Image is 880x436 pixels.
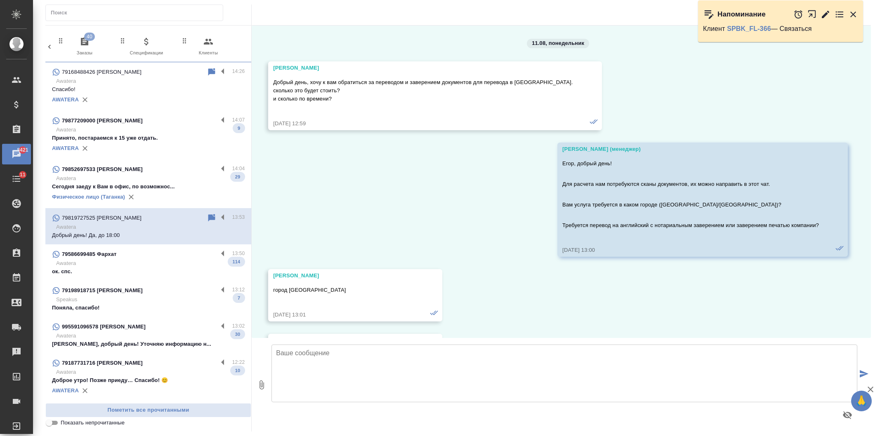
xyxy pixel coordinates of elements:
span: 40 [84,33,95,41]
p: Спасибо! [52,85,245,94]
span: 114 [228,258,245,266]
span: 9 [233,124,245,132]
p: Сегодня заеду к Вам в офис, по возможнос... [52,183,245,191]
a: AWATERA [52,96,79,103]
a: SPBK_FL-366 [727,25,771,32]
span: 🙏 [854,392,868,410]
p: Поняла, спасибо! [52,304,245,312]
a: AWATERA [52,387,79,394]
span: Показать непрочитанные [61,419,125,427]
a: AWATERA [52,145,79,151]
p: Добрый день! Да, до 18:00 [52,231,245,239]
svg: Зажми и перетащи, чтобы поменять порядок вкладок [181,37,189,45]
span: 29 [230,173,245,181]
input: Поиск [51,7,223,19]
p: Принято, постараемся к 15 уже отдать. [52,134,245,142]
span: Клиенты [181,37,236,57]
p: 14:26 [232,67,245,75]
p: Awatera [56,368,245,376]
div: [DATE] 12:59 [273,120,573,128]
span: Спецификации [119,37,174,57]
p: Awatera [56,259,245,267]
svg: Зажми и перетащи, чтобы поменять порядок вкладок [57,37,65,45]
div: 79198918715 [PERSON_NAME]13:12SpeakusПоняла, спасибо!7 [45,281,251,317]
button: Открыть в новой вкладке [807,5,817,23]
span: 30 [230,330,245,338]
div: [DATE] 13:00 [562,246,819,254]
p: 79586699485 Фархат [62,250,117,258]
svg: Зажми и перетащи, чтобы поменять порядок вкладок [243,37,250,45]
p: Клиент — Связаться [703,25,858,33]
p: Awatera [56,223,245,231]
p: 79852697533 [PERSON_NAME] [62,165,143,173]
p: 79187731716 [PERSON_NAME] [62,359,143,367]
p: 79198918715 [PERSON_NAME] [62,286,143,295]
p: Awatera [56,126,245,134]
p: 12:22 [232,358,245,366]
p: Для расчета нам потребуются сканы документов, их можно направить в этот чат. [562,180,819,188]
p: Напоминание [717,10,766,19]
button: Пометить все прочитанными [45,403,251,417]
button: Перейти в todo [835,9,845,19]
p: Speakus [56,295,245,304]
div: 79586699485 Фархат13:50Awateraок. спс.114 [45,244,251,281]
a: Физическое лицо (Таганка) [52,194,125,200]
span: Пометить все прочитанными [50,406,247,415]
span: 11 [15,171,31,179]
button: Удалить привязку [125,191,137,203]
span: 10 [230,366,245,375]
div: 79852697533 [PERSON_NAME]14:04AwateraСегодня заеду к Вам в офис, по возможнос...29Физическое лицо... [45,159,251,208]
p: 14:07 [232,116,245,124]
button: 🙏 [851,391,872,411]
p: 13:53 [232,213,245,221]
button: Закрыть [848,9,858,19]
p: город [GEOGRAPHIC_DATA] [273,286,413,294]
div: 79877209000 [PERSON_NAME]14:07AwateraПринято, постараемся к 15 уже отдать.9AWATERA [45,111,251,159]
span: 8421 [12,146,33,154]
p: Егор, добрый день! [562,159,819,168]
div: [PERSON_NAME] (менеджер) [562,145,819,153]
span: 7 [233,294,245,302]
p: 79877209000 [PERSON_NAME] [62,117,143,125]
svg: Зажми и перетащи, чтобы поменять порядок вкладок [119,37,127,45]
p: 79168488426 [PERSON_NAME] [62,68,142,76]
div: [PERSON_NAME] [273,272,413,280]
button: Удалить привязку [79,142,91,155]
div: 79819727525 [PERSON_NAME]13:53AwateraДобрый день! Да, до 18:00 [45,208,251,244]
div: 79168488426 [PERSON_NAME]14:26AwateraСпасибо!AWATERA [45,62,251,111]
p: Доброе утро! Позже приеду… Спасибо! 😊 [52,376,245,384]
div: 79187731716 [PERSON_NAME]12:22AwateraДоброе утро! Позже приеду… Спасибо! 😊10AWATERA [45,353,251,402]
p: 995591096578 [PERSON_NAME] [62,323,146,331]
p: Требуется перевод на английский с нотариальным заверением или заверением печатью компании? [562,221,819,230]
p: Awatera [56,77,245,85]
a: 8421 [2,144,31,164]
p: Awatera [56,332,245,340]
p: ок. спс. [52,267,245,276]
button: Удалить привязку [79,384,91,397]
p: 13:50 [232,249,245,258]
p: 11.08, понедельник [532,39,584,47]
p: 14:04 [232,164,245,173]
span: Входящие [243,37,298,57]
div: Пометить непрочитанным [207,213,217,223]
p: Awatera [56,174,245,183]
div: Пометить непрочитанным [207,67,217,77]
button: Редактировать [821,9,830,19]
button: Предпросмотр [838,405,857,425]
p: 13:12 [232,286,245,294]
button: Отложить [793,9,803,19]
div: 995591096578 [PERSON_NAME]13:02Awatera[PERSON_NAME], добрый день! Уточняю информацию н...30 [45,317,251,353]
div: [PERSON_NAME] [273,64,573,72]
p: Добрый день, хочу к вам обратиться за переводом и заверением документов для перевода в [GEOGRAPHI... [273,78,573,103]
p: [PERSON_NAME], добрый день! Уточняю информацию н... [52,340,245,348]
button: Удалить привязку [79,94,91,106]
p: 13:02 [232,322,245,330]
a: 11 [2,169,31,189]
p: Вам услуга требуется в каком городе ([GEOGRAPHIC_DATA]/[GEOGRAPHIC_DATA])? [562,201,819,209]
span: Заказы [57,37,112,57]
div: [PERSON_NAME] [273,336,413,345]
p: 79819727525 [PERSON_NAME] [62,214,142,222]
div: [DATE] 13:01 [273,311,413,319]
